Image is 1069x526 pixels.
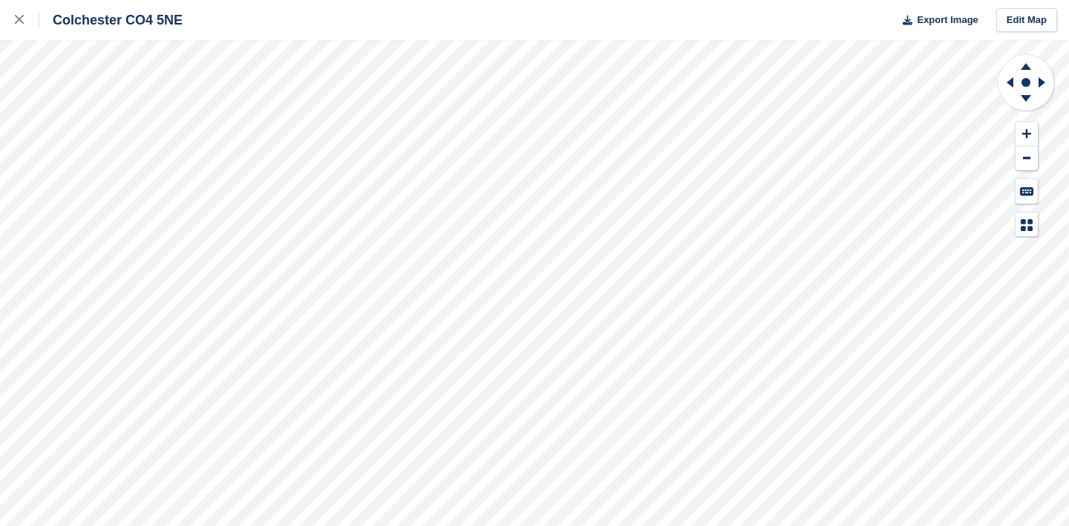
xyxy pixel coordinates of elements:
button: Zoom In [1016,122,1038,146]
div: Colchester CO4 5NE [39,11,183,29]
button: Zoom Out [1016,146,1038,171]
button: Map Legend [1016,212,1038,237]
span: Export Image [917,13,978,27]
button: Keyboard Shortcuts [1016,179,1038,204]
a: Edit Map [996,8,1057,33]
button: Export Image [894,8,978,33]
